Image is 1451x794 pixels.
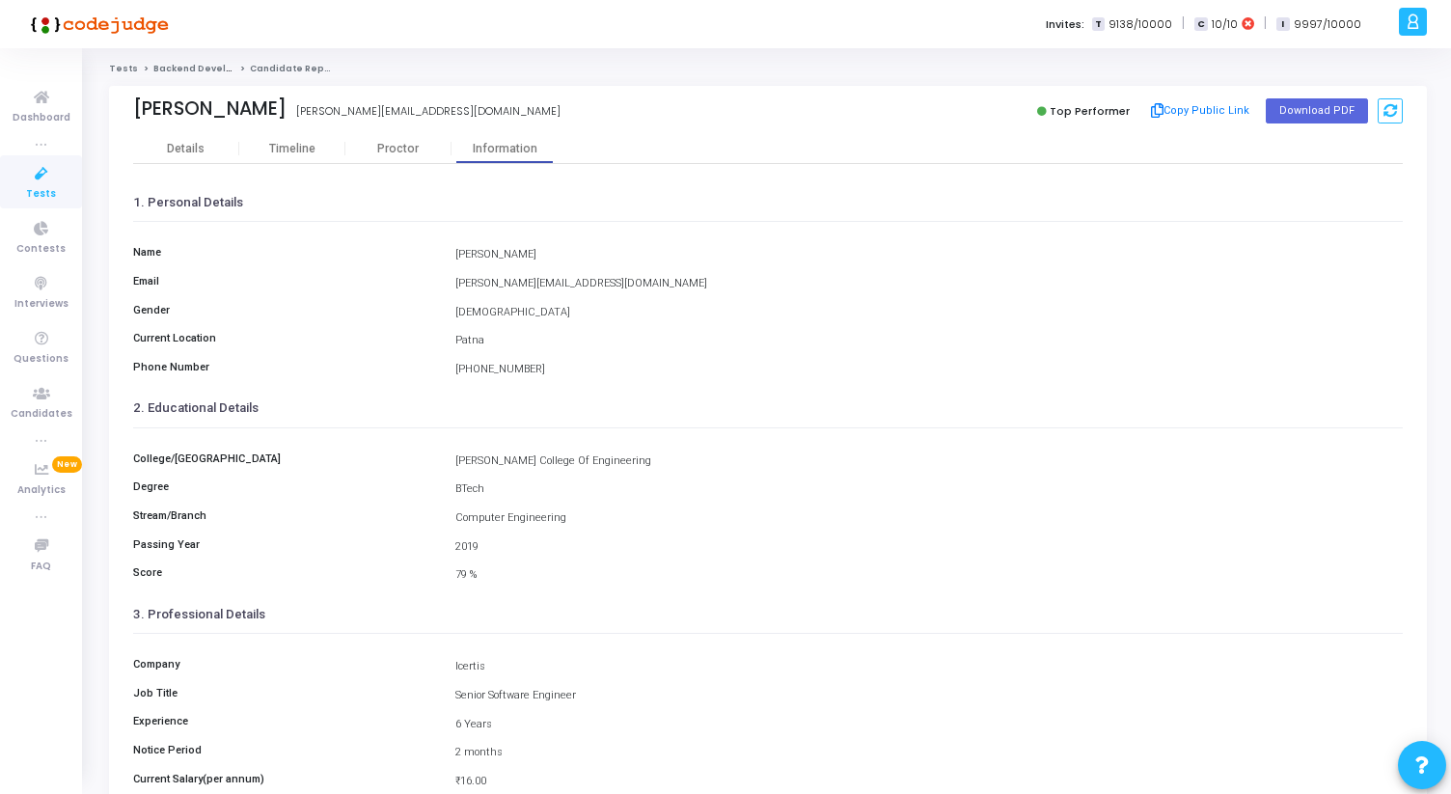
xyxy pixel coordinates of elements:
h6: Score [123,566,446,579]
h3: 3. Professional Details [133,607,1403,622]
span: Questions [14,351,68,368]
span: 9997/10000 [1294,16,1361,33]
h6: Job Title [123,687,446,699]
div: [PERSON_NAME] [133,97,287,120]
span: FAQ [31,559,51,575]
h6: Phone Number [123,361,446,373]
span: Dashboard [13,110,70,126]
span: Candidates [11,406,72,423]
span: Tests [26,186,56,203]
span: I [1276,17,1289,32]
span: Analytics [17,482,66,499]
span: Contests [16,241,66,258]
span: New [52,456,82,473]
div: Senior Software Engineer [446,688,1412,704]
div: [PERSON_NAME] [446,247,1412,263]
div: Timeline [269,142,315,156]
div: Computer Engineering [446,510,1412,527]
div: Proctor [345,142,452,156]
span: Interviews [14,296,68,313]
a: Backend Developer Assessment (C# & .Net) [153,63,369,74]
h6: Name [123,246,446,259]
img: logo [24,5,169,43]
nav: breadcrumb [109,63,1427,75]
span: T [1092,17,1105,32]
h3: 2. Educational Details [133,400,1403,416]
h6: College/[GEOGRAPHIC_DATA] [123,452,446,465]
div: [PHONE_NUMBER] [446,362,1412,378]
span: | [1182,14,1185,34]
h6: Notice Period [123,744,446,756]
div: 79 % [446,567,1412,584]
h3: 1. Personal Details [133,195,1403,210]
div: [PERSON_NAME][EMAIL_ADDRESS][DOMAIN_NAME] [296,103,561,120]
h6: Company [123,658,446,671]
h6: Gender [123,304,446,316]
div: Details [167,142,205,156]
div: 2 months [446,745,1412,761]
div: Information [452,142,558,156]
label: Invites: [1046,16,1084,33]
div: [PERSON_NAME][EMAIL_ADDRESS][DOMAIN_NAME] [446,276,1412,292]
div: 2019 [446,539,1412,556]
div: [DEMOGRAPHIC_DATA] [446,305,1412,321]
h6: Passing Year [123,538,446,551]
h6: Experience [123,715,446,727]
span: 10/10 [1212,16,1238,33]
span: Candidate Report [250,63,339,74]
div: ₹16.00 [446,774,1412,790]
h6: Current Location [123,332,446,344]
button: Download PDF [1266,98,1368,123]
div: Patna [446,333,1412,349]
h6: Email [123,275,446,287]
span: 9138/10000 [1109,16,1172,33]
div: 6 Years [446,717,1412,733]
a: Tests [109,63,138,74]
div: Icertis [446,659,1412,675]
span: C [1194,17,1207,32]
span: | [1264,14,1267,34]
button: Copy Public Link [1145,96,1256,125]
span: Top Performer [1050,103,1130,119]
h6: Stream/Branch [123,509,446,522]
h6: Degree [123,480,446,493]
h6: Current Salary(per annum) [123,773,446,785]
div: BTech [446,481,1412,498]
div: [PERSON_NAME] College Of Engineering [446,453,1412,470]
